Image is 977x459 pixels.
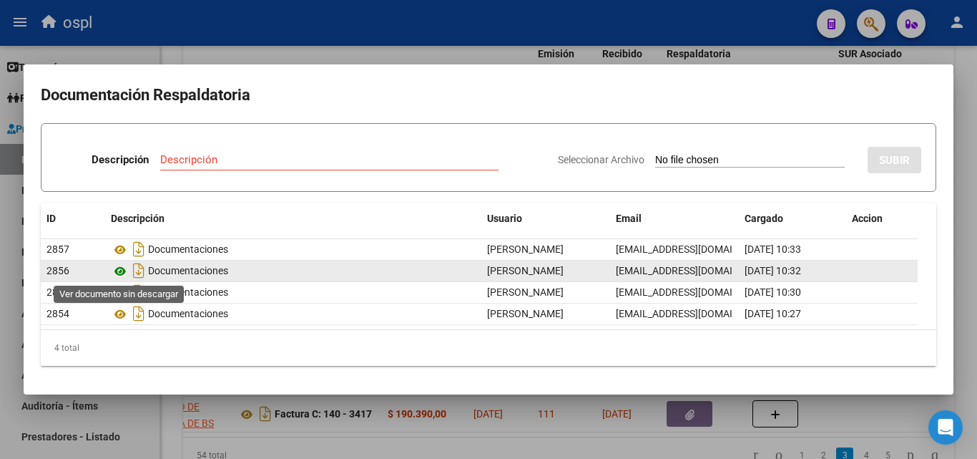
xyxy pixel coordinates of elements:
[487,286,564,298] span: [PERSON_NAME]
[46,243,69,255] span: 2857
[105,203,481,234] datatable-header-cell: Descripción
[487,265,564,276] span: [PERSON_NAME]
[745,265,801,276] span: [DATE] 10:32
[610,203,739,234] datatable-header-cell: Email
[111,213,165,224] span: Descripción
[487,308,564,319] span: [PERSON_NAME]
[46,265,69,276] span: 2856
[852,213,883,224] span: Accion
[129,259,148,282] i: Descargar documento
[111,281,476,304] div: Documentaciones
[46,213,56,224] span: ID
[616,243,775,255] span: [EMAIL_ADDRESS][DOMAIN_NAME]
[46,286,69,298] span: 2855
[41,330,936,366] div: 4 total
[129,302,148,325] i: Descargar documento
[46,308,69,319] span: 2854
[745,213,783,224] span: Cargado
[487,213,522,224] span: Usuario
[129,281,148,304] i: Descargar documento
[558,154,644,165] span: Seleccionar Archivo
[745,308,801,319] span: [DATE] 10:27
[616,308,775,319] span: [EMAIL_ADDRESS][DOMAIN_NAME]
[739,203,846,234] datatable-header-cell: Cargado
[129,238,148,261] i: Descargar documento
[111,302,476,325] div: Documentaciones
[92,152,149,168] p: Descripción
[745,286,801,298] span: [DATE] 10:30
[487,243,564,255] span: [PERSON_NAME]
[111,238,476,261] div: Documentaciones
[745,243,801,255] span: [DATE] 10:33
[481,203,610,234] datatable-header-cell: Usuario
[616,213,642,224] span: Email
[41,82,936,109] h2: Documentación Respaldatoria
[616,265,775,276] span: [EMAIL_ADDRESS][DOMAIN_NAME]
[928,410,963,445] div: Open Intercom Messenger
[868,147,921,173] button: SUBIR
[879,154,910,167] span: SUBIR
[41,203,105,234] datatable-header-cell: ID
[616,286,775,298] span: [EMAIL_ADDRESS][DOMAIN_NAME]
[111,259,476,282] div: Documentaciones
[846,203,918,234] datatable-header-cell: Accion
